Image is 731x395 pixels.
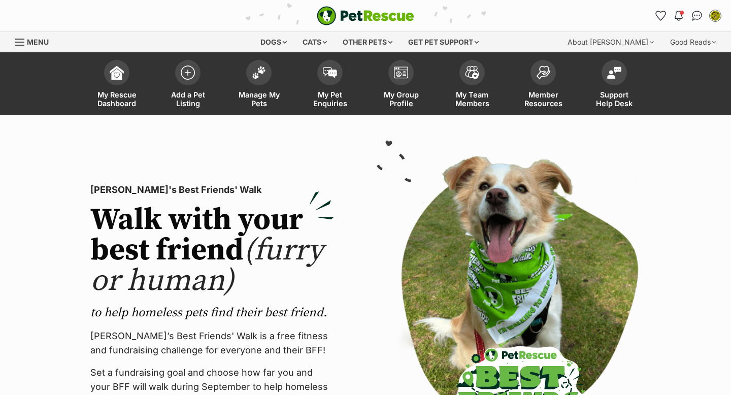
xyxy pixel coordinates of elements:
span: Member Resources [520,90,566,108]
span: My Team Members [449,90,495,108]
span: (furry or human) [90,232,323,300]
img: manage-my-pets-icon-02211641906a0b7f246fdf0571729dbe1e7629f14944591b6c1af311fb30b64b.svg [252,66,266,79]
a: Manage My Pets [223,55,294,115]
img: add-pet-listing-icon-0afa8454b4691262ce3f59096e99ab1cd57d4a30225e0717b998d2c9b9846f56.svg [181,65,195,80]
button: My account [707,8,723,24]
span: Menu [27,38,49,46]
img: help-desk-icon-fdf02630f3aa405de69fd3d07c3f3aa587a6932b1a1747fa1d2bba05be0121f9.svg [607,67,621,79]
a: Add a Pet Listing [152,55,223,115]
span: Add a Pet Listing [165,90,211,108]
a: My Group Profile [365,55,437,115]
div: Dogs [253,32,294,52]
div: Get pet support [401,32,486,52]
img: logo-e224e6f780fb5917bec1dbf3a21bbac754714ae5b6737aabdf751b685950b380.svg [317,6,414,25]
img: Isabels profile pic [710,11,720,21]
a: Menu [15,32,56,50]
h2: Walk with your best friend [90,205,334,297]
a: My Rescue Dashboard [81,55,152,115]
div: Cats [295,32,334,52]
p: to help homeless pets find their best friend. [90,305,334,321]
img: group-profile-icon-3fa3cf56718a62981997c0bc7e787c4b2cf8bcc04b72c1350f741eb67cf2f40e.svg [394,67,408,79]
span: My Pet Enquiries [307,90,353,108]
img: chat-41dd97257d64d25036548639549fe6c8038ab92f7586957e7f3b1b290dea8141.svg [692,11,703,21]
ul: Account quick links [652,8,723,24]
img: member-resources-icon-8e73f808a243e03378d46382f2149f9095a855e16c252ad45f914b54edf8863c.svg [536,65,550,79]
p: [PERSON_NAME]’s Best Friends' Walk is a free fitness and fundraising challenge for everyone and t... [90,329,334,357]
img: team-members-icon-5396bd8760b3fe7c0b43da4ab00e1e3bb1a5d9ba89233759b79545d2d3fc5d0d.svg [465,66,479,79]
a: My Team Members [437,55,508,115]
p: [PERSON_NAME]'s Best Friends' Walk [90,183,334,197]
a: PetRescue [317,6,414,25]
span: Support Help Desk [591,90,637,108]
span: Manage My Pets [236,90,282,108]
div: Good Reads [663,32,723,52]
span: My Group Profile [378,90,424,108]
a: Favourites [652,8,669,24]
span: My Rescue Dashboard [94,90,140,108]
button: Notifications [671,8,687,24]
div: Other pets [336,32,400,52]
img: notifications-46538b983faf8c2785f20acdc204bb7945ddae34d4c08c2a6579f10ce5e182be.svg [675,11,683,21]
img: pet-enquiries-icon-7e3ad2cf08bfb03b45e93fb7055b45f3efa6380592205ae92323e6603595dc1f.svg [323,67,337,78]
a: Conversations [689,8,705,24]
a: My Pet Enquiries [294,55,365,115]
a: Support Help Desk [579,55,650,115]
img: dashboard-icon-eb2f2d2d3e046f16d808141f083e7271f6b2e854fb5c12c21221c1fb7104beca.svg [110,65,124,80]
a: Member Resources [508,55,579,115]
div: About [PERSON_NAME] [560,32,661,52]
